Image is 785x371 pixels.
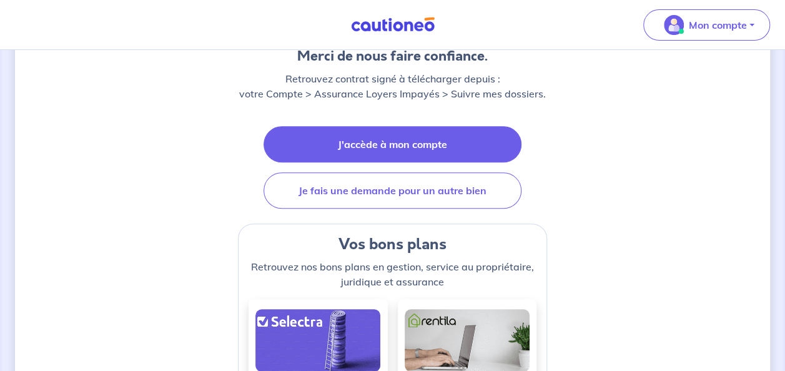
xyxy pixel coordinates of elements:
[239,46,546,66] h3: Merci de nous faire confiance.
[249,234,536,254] h4: Vos bons plans
[664,15,684,35] img: illu_account_valid_menu.svg
[643,9,770,41] button: illu_account_valid_menu.svgMon compte
[239,71,546,101] p: Retrouvez contrat signé à télécharger depuis : votre Compte > Assurance Loyers Impayés > Suivre m...
[264,172,521,209] a: Je fais une demande pour un autre bien
[346,17,440,32] img: Cautioneo
[249,259,536,289] p: Retrouvez nos bons plans en gestion, service au propriétaire, juridique et assurance
[689,17,747,32] p: Mon compte
[264,126,521,162] a: J'accède à mon compte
